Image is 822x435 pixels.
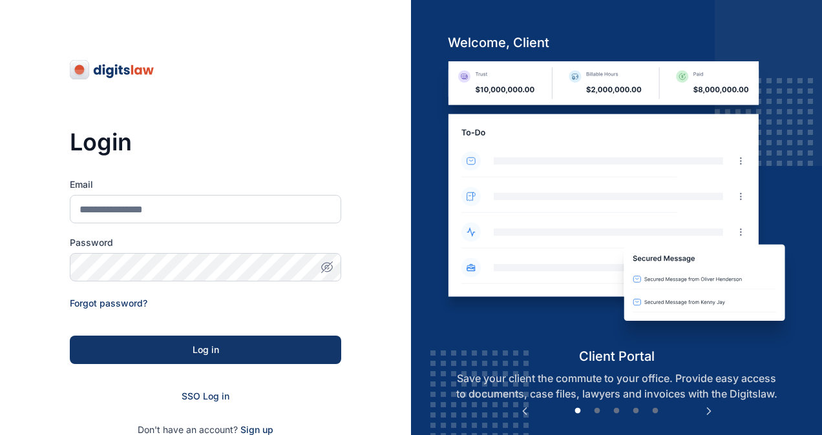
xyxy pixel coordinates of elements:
[70,59,155,80] img: digitslaw-logo
[70,129,341,155] h3: Login
[90,343,321,356] div: Log in
[437,370,796,401] p: Save your client the commute to your office. Provide easy access to documents, case files, lawyer...
[518,405,531,418] button: Previous
[70,336,341,364] button: Log in
[70,178,341,191] label: Email
[182,390,229,401] a: SSO Log in
[571,405,584,418] button: 1
[70,298,147,309] a: Forgot password?
[610,405,623,418] button: 3
[437,34,796,52] h5: welcome, client
[70,236,341,249] label: Password
[702,405,715,418] button: Next
[240,424,273,435] a: Sign up
[591,405,604,418] button: 2
[437,347,796,365] h5: client portal
[437,61,796,347] img: client-portal
[649,405,662,418] button: 5
[629,405,642,418] button: 4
